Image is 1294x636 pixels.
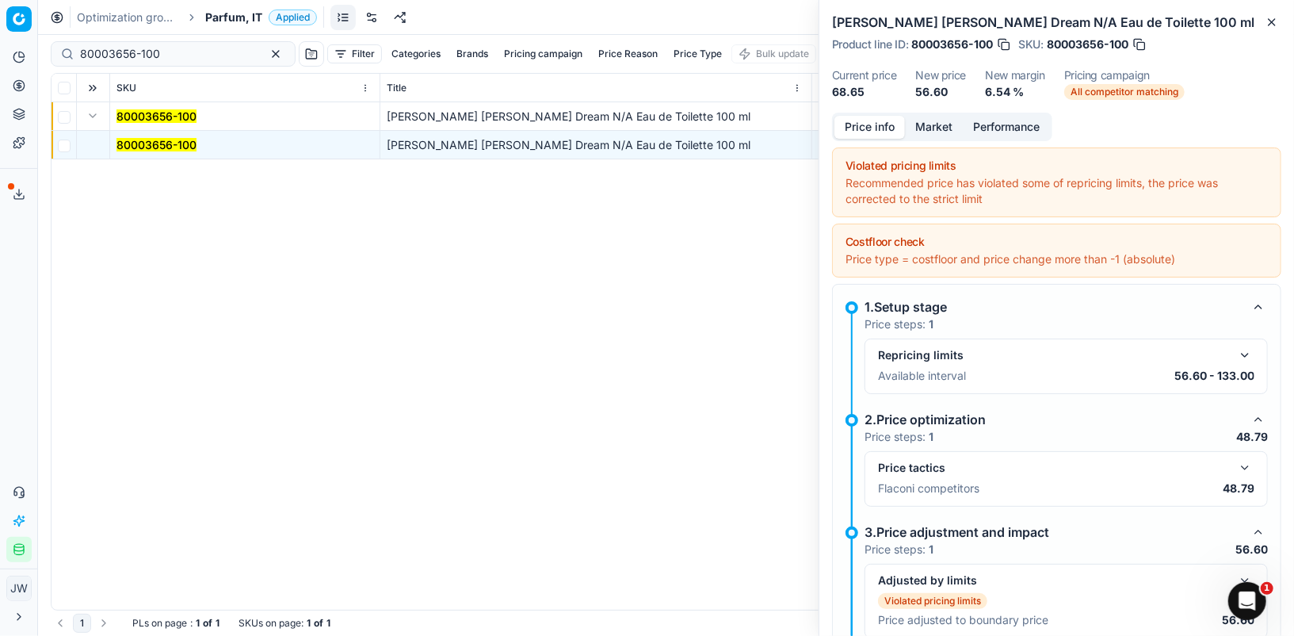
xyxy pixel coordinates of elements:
strong: of [314,617,323,630]
strong: 1 [929,317,933,331]
strong: 1 [929,430,933,443]
button: Expand all [83,79,102,98]
button: 1 [73,614,91,633]
div: 1.Setup stage [865,297,1242,316]
input: Search by SKU or title [80,46,254,62]
dd: 68.65 [832,84,896,100]
button: Expand [83,106,102,125]
button: 80003656-100 [116,137,197,153]
span: JW [7,577,31,600]
p: 56.60 [1222,612,1254,628]
iframe: Intercom live chat [1228,582,1266,620]
nav: pagination [51,614,113,633]
dt: New price [915,70,966,81]
span: 80003656-100 [911,36,993,52]
button: Price info [834,116,905,139]
button: 80003656-100 [116,109,197,125]
div: : [132,617,219,630]
button: Price Reason [592,44,664,63]
button: Bulk update [731,44,816,63]
button: JW [6,576,32,601]
a: Optimization groups [77,10,178,25]
strong: 1 [929,542,933,556]
p: 56.60 [1235,542,1268,557]
span: SKUs on page : [239,617,303,630]
nav: breadcrumb [77,10,317,25]
span: [PERSON_NAME] [PERSON_NAME] Dream N/A Eau de Toilette 100 ml [387,109,750,123]
dt: Pricing campaign [1064,70,1185,81]
div: Violated pricing limits [845,158,1268,174]
button: Go to next page [94,614,113,633]
dt: New margin [985,70,1045,81]
div: Adjusted by limits [878,573,1229,588]
div: Repricing limits [878,347,1229,363]
div: Price tactics [878,460,1229,476]
div: Price type = costfloor and price change more than -1 (absolute) [845,251,1268,267]
span: PLs on page [132,617,187,630]
span: Title [387,82,407,94]
span: Product line ID : [832,39,908,50]
p: Price steps: [865,429,933,445]
span: 80003656-100 [1047,36,1128,52]
p: Price steps: [865,316,933,332]
span: 1 [1261,582,1273,595]
dd: 56.60 [915,84,966,100]
span: Parfum, IT [205,10,262,25]
dt: Current price [832,70,896,81]
div: 3.Price adjustment and impact [865,523,1242,542]
strong: 1 [326,617,330,630]
button: Price Type [667,44,728,63]
div: 2.Price optimization [865,410,1242,429]
span: [PERSON_NAME] [PERSON_NAME] Dream N/A Eau de Toilette 100 ml [387,138,750,151]
span: Parfum, ITApplied [205,10,317,25]
h2: [PERSON_NAME] [PERSON_NAME] Dream N/A Eau de Toilette 100 ml [832,13,1281,32]
mark: 80003656-100 [116,138,197,151]
p: Available interval [878,368,966,384]
p: Flaconi competitors [878,481,979,496]
span: SKU [116,82,136,94]
button: Filter [327,44,382,63]
p: Price adjusted to boundary price [878,612,1048,628]
button: Performance [963,116,1050,139]
div: Recommended price has violated some of repricing limits, the price was corrected to the strict limit [845,175,1268,207]
mark: 80003656-100 [116,109,197,123]
p: 48.79 [1223,481,1254,496]
button: Categories [385,44,447,63]
button: Pricing campaign [498,44,589,63]
div: Costfloor check [845,234,1268,250]
span: SKU : [1018,39,1044,50]
strong: 1 [196,617,200,630]
p: Violated pricing limits [884,595,981,607]
strong: 1 [307,617,311,630]
p: Price steps: [865,542,933,557]
strong: of [203,617,212,630]
button: Market [905,116,963,139]
button: Go to previous page [51,614,70,633]
p: 56.60 - 133.00 [1174,368,1254,384]
button: Brands [450,44,494,63]
span: Applied [269,10,317,25]
strong: 1 [216,617,219,630]
p: 48.79 [1236,429,1268,445]
dd: 6.54 % [985,84,1045,100]
span: All competitor matching [1064,84,1185,100]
